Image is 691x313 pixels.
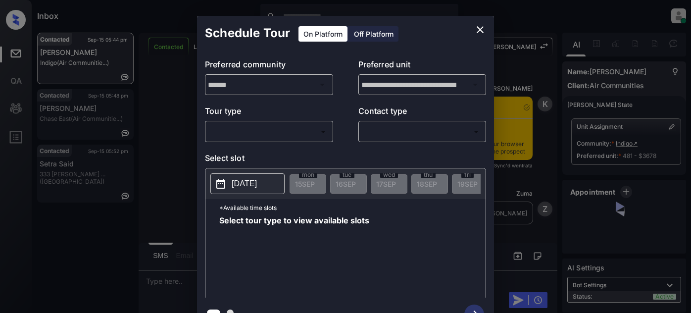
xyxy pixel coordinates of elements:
[298,26,347,42] div: On Platform
[349,26,398,42] div: Off Platform
[205,58,333,74] p: Preferred community
[358,58,487,74] p: Preferred unit
[232,178,257,190] p: [DATE]
[470,20,490,40] button: close
[205,105,333,121] p: Tour type
[210,173,285,194] button: [DATE]
[197,16,298,51] h2: Schedule Tour
[358,105,487,121] p: Contact type
[219,216,369,296] span: Select tour type to view available slots
[205,152,486,168] p: Select slot
[219,199,486,216] p: *Available time slots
